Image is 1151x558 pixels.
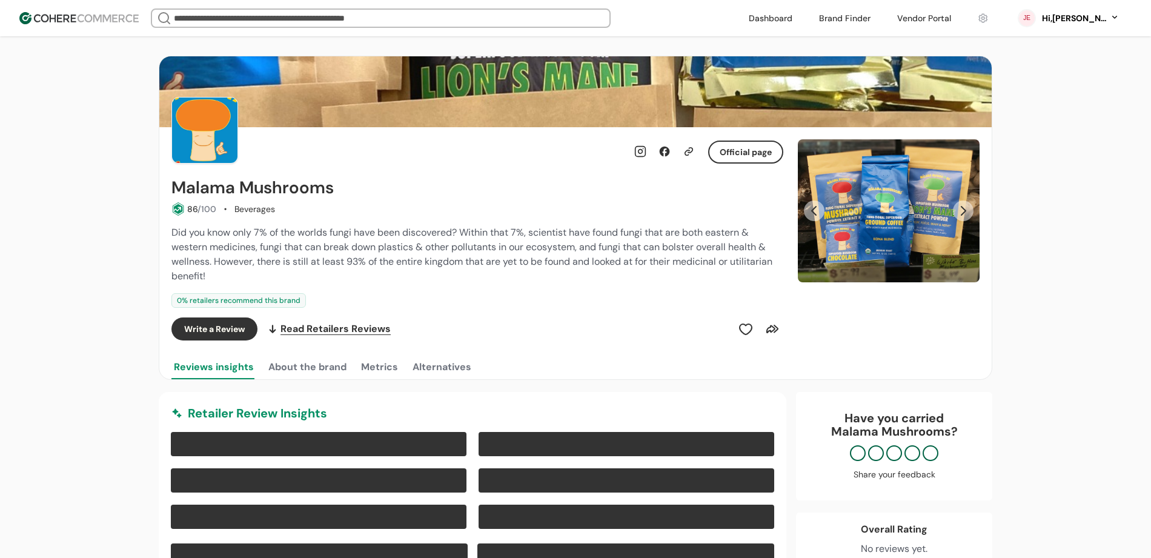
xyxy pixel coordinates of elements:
[798,139,980,282] img: Slide 0
[798,139,980,282] div: Slide 1
[266,355,349,379] button: About the brand
[1018,9,1036,27] svg: 0 percent
[234,203,275,216] div: Beverages
[1041,12,1119,25] button: Hi,[PERSON_NAME]
[159,56,992,127] img: Brand cover image
[798,139,980,282] div: Carousel
[1041,12,1107,25] div: Hi, [PERSON_NAME]
[804,201,824,221] button: Previous Slide
[19,12,139,24] img: Cohere Logo
[187,204,197,214] span: 86
[171,226,772,282] span: Did you know only 7% of the worlds fungi have been discovered? Within that 7%, scientist have fou...
[808,468,980,481] div: Share your feedback
[171,404,774,422] div: Retailer Review Insights
[197,204,216,214] span: /100
[359,355,400,379] button: Metrics
[808,425,980,438] p: Malama Mushrooms ?
[171,293,306,308] div: 0 % retailers recommend this brand
[280,322,391,336] span: Read Retailers Reviews
[953,201,974,221] button: Next Slide
[171,97,238,164] img: Brand Photo
[808,411,980,438] div: Have you carried
[267,317,391,340] a: Read Retailers Reviews
[171,317,257,340] button: Write a Review
[861,522,927,537] div: Overall Rating
[708,141,783,164] button: Official page
[171,355,256,379] button: Reviews insights
[171,178,334,198] h2: Malama Mushrooms
[861,542,927,556] div: No reviews yet.
[410,355,474,379] button: Alternatives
